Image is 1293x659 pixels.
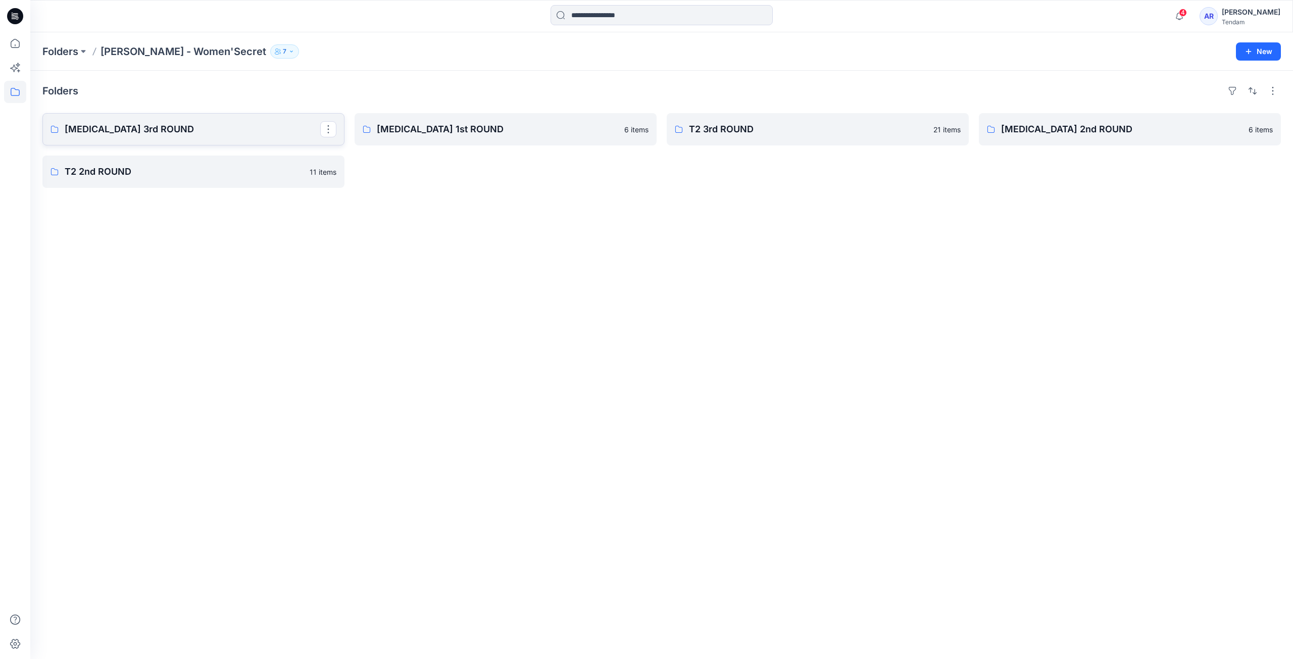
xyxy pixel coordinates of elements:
a: T2 2nd ROUND11 items [42,156,344,188]
a: [MEDICAL_DATA] 2nd ROUND6 items [979,113,1281,145]
p: 11 items [310,167,336,177]
p: [PERSON_NAME] - Women'Secret [101,44,266,59]
p: T2 2nd ROUND [65,165,304,179]
p: [MEDICAL_DATA] 1st ROUND [377,122,618,136]
p: [MEDICAL_DATA] 3rd ROUND [65,122,320,136]
a: [MEDICAL_DATA] 3rd ROUND [42,113,344,145]
div: [PERSON_NAME] [1222,6,1280,18]
a: T2 3rd ROUND21 items [667,113,969,145]
div: AR [1200,7,1218,25]
h4: Folders [42,85,78,97]
p: 6 items [1249,124,1273,135]
button: New [1236,42,1281,61]
a: Folders [42,44,78,59]
p: T2 3rd ROUND [689,122,927,136]
p: [MEDICAL_DATA] 2nd ROUND [1001,122,1242,136]
p: 7 [283,46,286,57]
div: Tendam [1222,18,1280,26]
a: [MEDICAL_DATA] 1st ROUND6 items [355,113,657,145]
p: 21 items [933,124,961,135]
p: 6 items [624,124,649,135]
button: 7 [270,44,299,59]
span: 4 [1179,9,1187,17]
